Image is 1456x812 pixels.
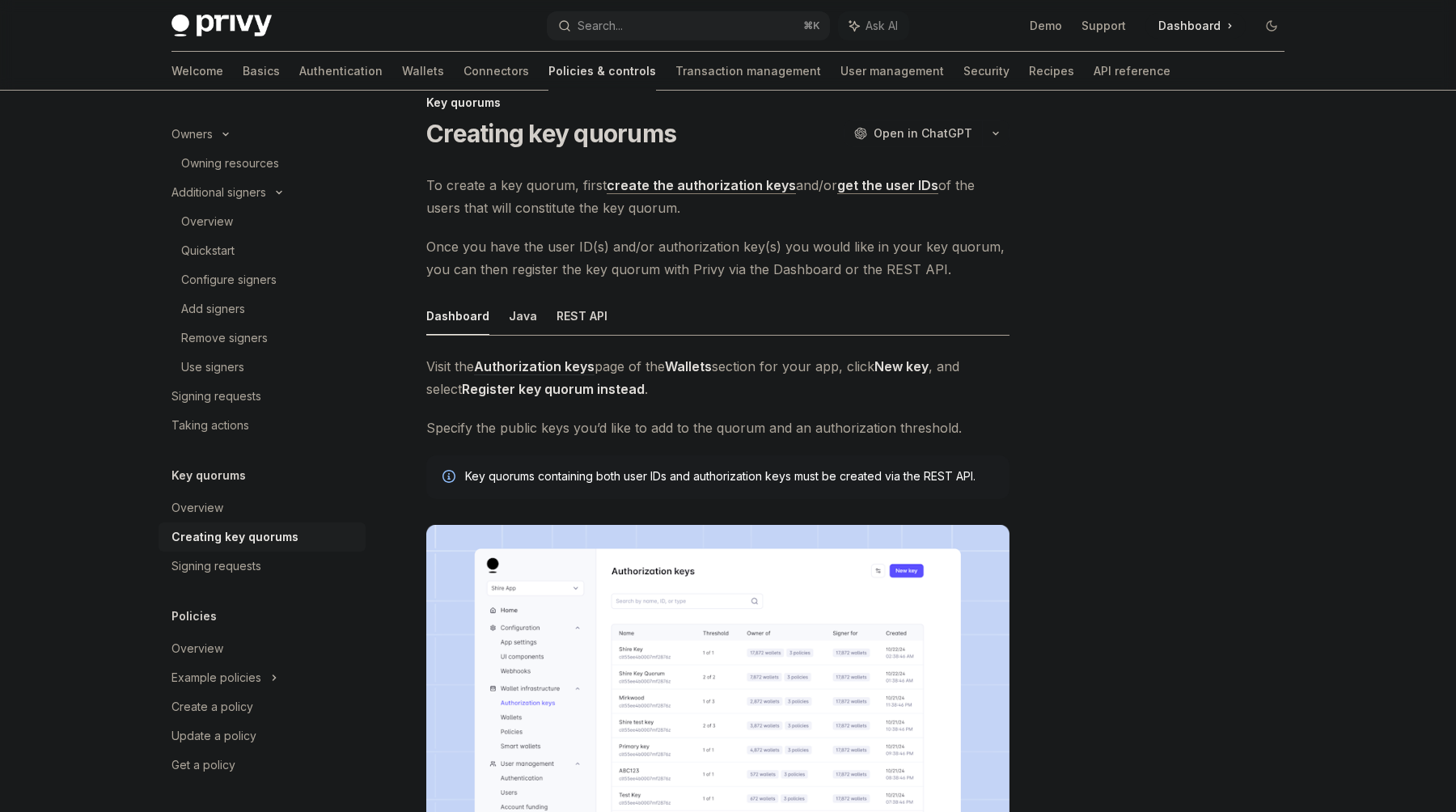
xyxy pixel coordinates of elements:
svg: Info [442,470,459,486]
a: Configure signers [159,265,366,294]
a: Security [963,52,1009,91]
div: Key quorums [426,95,1009,111]
a: Signing requests [159,382,366,411]
span: Once you have the user ID(s) and/or authorization key(s) you would like in your key quorum, you c... [426,235,1009,281]
a: Welcome [171,52,223,91]
span: Specify the public keys you’d like to add to the quorum and an authorization threshold. [426,417,1009,439]
a: Get a policy [159,751,366,780]
span: Ask AI [866,18,898,34]
a: Connectors [463,52,529,91]
div: Overview [171,639,223,658]
div: Use signers [181,357,244,377]
a: API reference [1094,52,1170,91]
strong: Register key quorum instead [462,381,645,397]
a: Support [1081,18,1126,34]
span: Dashboard [1158,18,1221,34]
a: Signing requests [159,552,366,581]
h5: Key quorums [171,466,246,485]
a: create the authorization keys [607,177,796,194]
div: Update a policy [171,726,256,746]
a: Owning resources [159,149,366,178]
div: Get a policy [171,755,235,775]
div: Owners [171,125,213,144]
div: Signing requests [171,387,261,406]
span: Visit the page of the section for your app, click , and select . [426,355,1009,400]
a: Overview [159,493,366,522]
button: Java [509,297,537,335]
div: Example policies [171,668,261,687]
div: Overview [181,212,233,231]
a: Overview [159,634,366,663]
div: Add signers [181,299,245,319]
a: get the user IDs [837,177,938,194]
div: Creating key quorums [171,527,298,547]
a: Update a policy [159,721,366,751]
button: Dashboard [426,297,489,335]
div: Configure signers [181,270,277,290]
div: Overview [171,498,223,518]
img: dark logo [171,15,272,37]
span: Open in ChatGPT [874,125,972,142]
a: User management [840,52,944,91]
a: Use signers [159,353,366,382]
div: Signing requests [171,556,261,576]
a: Authorization keys [474,358,595,375]
a: Recipes [1029,52,1074,91]
a: Quickstart [159,236,366,265]
h5: Policies [171,607,217,626]
a: Basics [243,52,280,91]
div: Owning resources [181,154,279,173]
strong: New key [874,358,929,374]
div: Additional signers [171,183,266,202]
a: Authentication [299,52,383,91]
span: ⌘ K [803,19,820,32]
a: Demo [1030,18,1062,34]
a: Create a policy [159,692,366,721]
span: Key quorums containing both user IDs and authorization keys must be created via the REST API. [465,468,993,484]
div: Quickstart [181,241,235,260]
a: Transaction management [675,52,821,91]
strong: Authorization keys [474,358,595,374]
a: Dashboard [1145,13,1246,39]
div: Create a policy [171,697,253,717]
button: REST API [557,297,607,335]
div: Taking actions [171,416,249,435]
h1: Creating key quorums [426,119,676,148]
a: Overview [159,207,366,236]
a: Remove signers [159,324,366,353]
strong: Wallets [665,358,712,374]
a: Add signers [159,294,366,324]
a: Wallets [402,52,444,91]
a: Creating key quorums [159,522,366,552]
a: Policies & controls [548,52,656,91]
a: Taking actions [159,411,366,440]
div: Remove signers [181,328,268,348]
button: Ask AI [838,11,909,40]
div: Search... [578,16,623,36]
button: Open in ChatGPT [844,120,982,147]
button: Search...⌘K [547,11,830,40]
button: Toggle dark mode [1259,13,1285,39]
span: To create a key quorum, first and/or of the users that will constitute the key quorum. [426,174,1009,219]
